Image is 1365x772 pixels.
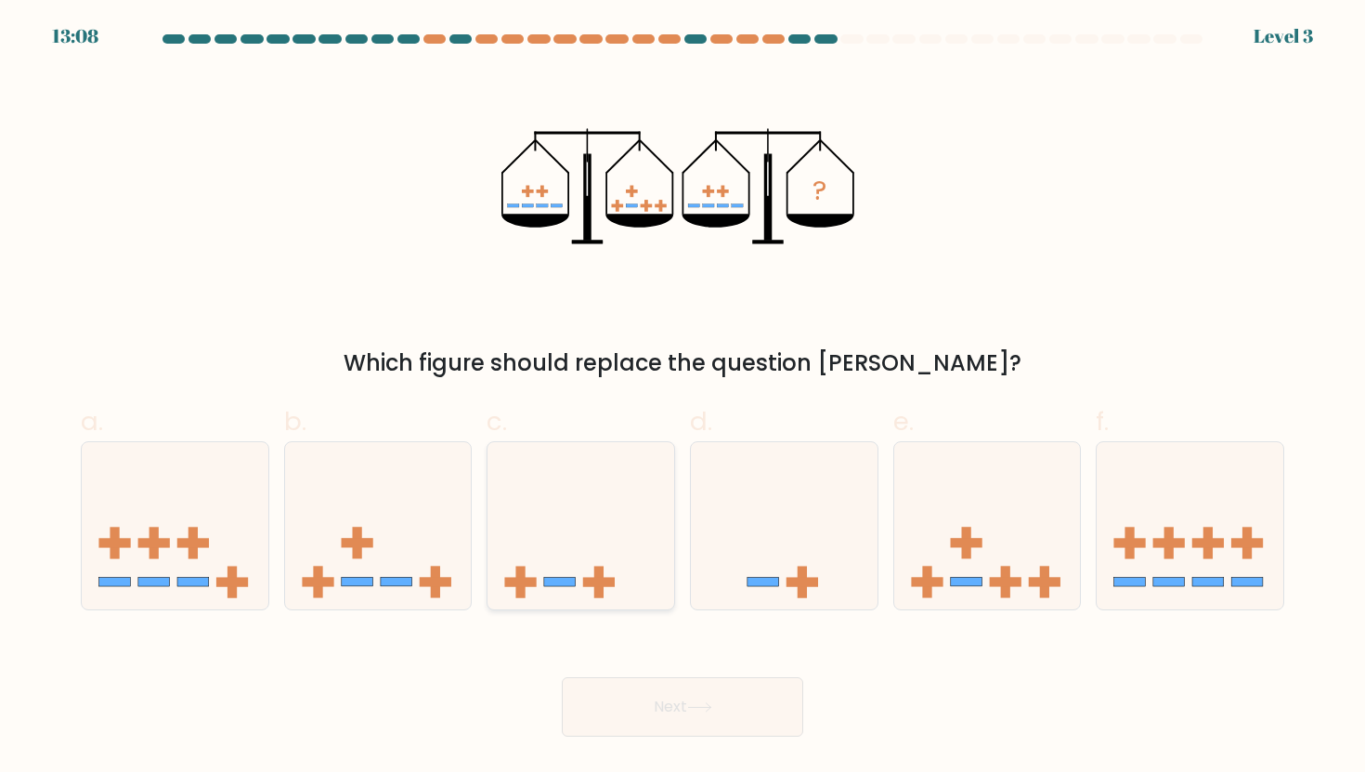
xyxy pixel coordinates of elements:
[284,403,306,439] span: b.
[1254,22,1313,50] div: Level 3
[562,677,803,737] button: Next
[81,403,103,439] span: a.
[1096,403,1109,439] span: f.
[690,403,712,439] span: d.
[52,22,98,50] div: 13:08
[813,171,827,209] tspan: ?
[92,347,1273,380] div: Which figure should replace the question [PERSON_NAME]?
[487,403,507,439] span: c.
[893,403,914,439] span: e.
